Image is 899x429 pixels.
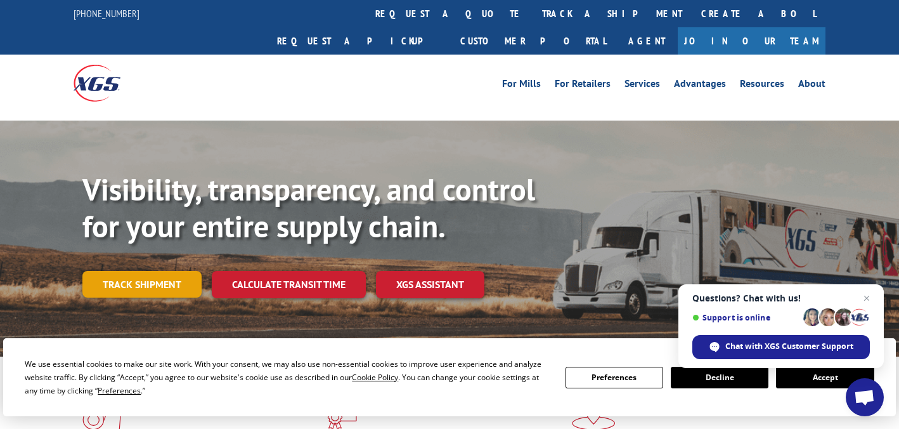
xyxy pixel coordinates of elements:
[352,372,398,383] span: Cookie Policy
[98,385,141,396] span: Preferences
[616,27,678,55] a: Agent
[692,293,870,303] span: Questions? Chat with us!
[725,341,853,352] span: Chat with XGS Customer Support
[674,79,726,93] a: Advantages
[624,79,660,93] a: Services
[740,79,784,93] a: Resources
[268,27,451,55] a: Request a pickup
[74,7,139,20] a: [PHONE_NUMBER]
[502,79,541,93] a: For Mills
[776,367,874,388] button: Accept
[555,79,611,93] a: For Retailers
[692,335,870,359] span: Chat with XGS Customer Support
[566,367,663,388] button: Preferences
[3,338,896,416] div: Cookie Consent Prompt
[451,27,616,55] a: Customer Portal
[798,79,825,93] a: About
[678,27,825,55] a: Join Our Team
[692,313,799,322] span: Support is online
[671,367,768,388] button: Decline
[376,271,484,298] a: XGS ASSISTANT
[212,271,366,298] a: Calculate transit time
[25,357,550,397] div: We use essential cookies to make our site work. With your consent, we may also use non-essential ...
[82,271,202,298] a: Track shipment
[82,169,535,246] b: Visibility, transparency, and control for your entire supply chain.
[846,378,884,416] a: Open chat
